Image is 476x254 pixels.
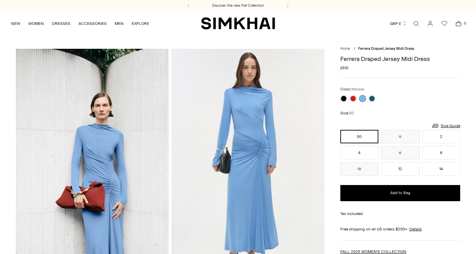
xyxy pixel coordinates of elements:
[28,16,44,31] a: WOMEN
[115,16,124,31] a: MEN
[78,16,107,31] a: ACCESSORIES
[340,46,350,51] a: Home
[212,3,264,8] a: Discover the new Fall Collection
[340,249,406,254] a: FALL 2025 WOMEN'S COLLECTION
[340,86,364,93] label: Color:
[52,16,70,31] a: DRESSES
[354,46,355,52] div: /
[390,16,407,31] button: GBP £
[381,130,419,143] button: 0
[340,185,461,201] button: Add to Bag
[422,162,461,176] button: 14
[431,121,460,130] a: Size Guide
[422,146,461,159] button: 8
[390,190,410,196] span: Add to Bag
[381,162,419,176] button: 12
[438,17,451,30] a: Wishlist
[349,111,354,115] span: 00
[358,46,414,51] span: Ferrera Draped Jersey Midi Dress
[423,17,437,30] a: Go to the account page
[462,20,468,26] span: 0
[340,65,348,71] span: £510
[452,17,465,30] a: Open cart modal
[409,17,423,30] a: Open search modal
[340,130,379,143] button: 00
[340,110,354,116] label: Size:
[340,46,461,52] nav: breadcrumbs
[11,16,20,31] a: NEW
[422,130,461,143] button: 2
[340,146,379,159] button: 4
[340,56,461,62] h1: Ferrera Draped Jersey Midi Dress
[340,162,379,176] button: 10
[340,226,461,232] div: Free shipping on all US orders $200+
[409,226,422,232] a: Details
[351,87,364,92] span: Horizon
[132,16,149,31] a: EXPLORE
[381,146,419,159] button: 6
[201,17,275,30] a: SIMKHAI
[340,211,461,217] div: Tax included.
